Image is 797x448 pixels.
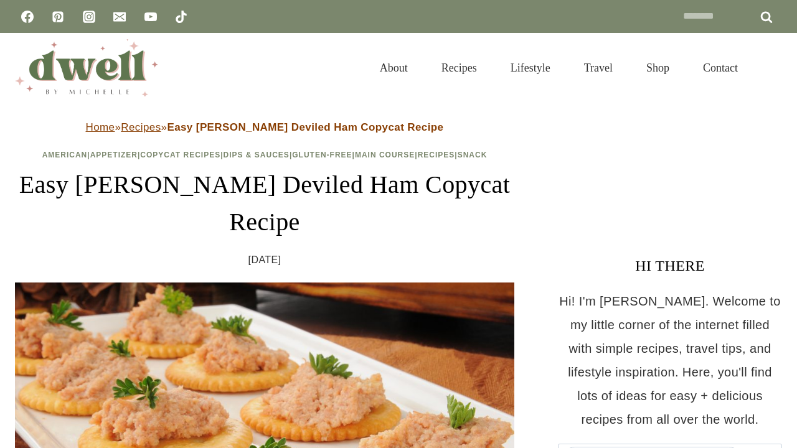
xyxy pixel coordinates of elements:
[458,151,488,159] a: Snack
[363,46,425,90] a: About
[686,46,755,90] a: Contact
[558,254,782,277] h3: HI THERE
[355,151,415,159] a: Main Course
[630,46,686,90] a: Shop
[15,4,40,29] a: Facebook
[567,46,630,90] a: Travel
[363,46,755,90] nav: Primary Navigation
[224,151,290,159] a: Dips & Sauces
[86,121,444,133] span: » »
[761,57,782,78] button: View Search Form
[494,46,567,90] a: Lifestyle
[418,151,455,159] a: Recipes
[15,39,158,96] img: DWELL by michelle
[248,251,281,269] time: [DATE]
[90,151,138,159] a: Appetizer
[86,121,115,133] a: Home
[77,4,101,29] a: Instagram
[167,121,443,133] strong: Easy [PERSON_NAME] Deviled Ham Copycat Recipe
[42,151,88,159] a: American
[140,151,220,159] a: Copycat Recipes
[169,4,194,29] a: TikTok
[15,166,514,241] h1: Easy [PERSON_NAME] Deviled Ham Copycat Recipe
[425,46,494,90] a: Recipes
[42,151,488,159] span: | | | | | | |
[107,4,132,29] a: Email
[138,4,163,29] a: YouTube
[45,4,70,29] a: Pinterest
[558,289,782,431] p: Hi! I'm [PERSON_NAME]. Welcome to my little corner of the internet filled with simple recipes, tr...
[121,121,161,133] a: Recipes
[292,151,352,159] a: Gluten-Free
